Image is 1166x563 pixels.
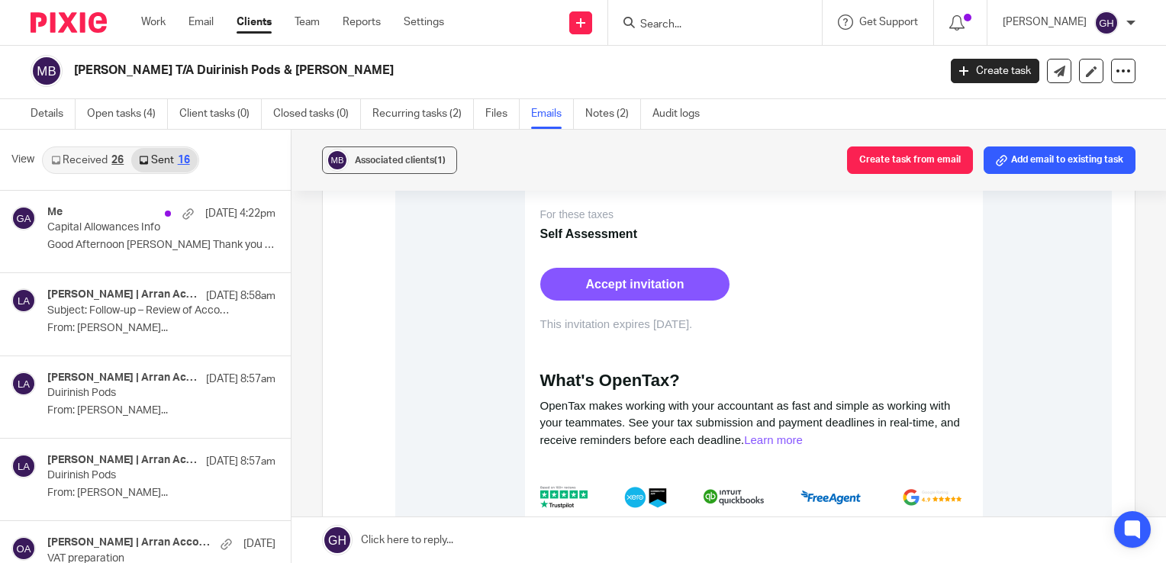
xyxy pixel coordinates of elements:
[11,536,36,561] img: svg%3E
[31,55,63,87] img: svg%3E
[205,206,275,221] p: [DATE] 4:22pm
[295,14,320,30] a: Team
[243,536,275,552] p: [DATE]
[206,288,275,304] p: [DATE] 8:58am
[47,536,213,549] h4: [PERSON_NAME] | Arran Accountants
[47,322,275,335] p: From: [PERSON_NAME]...
[372,99,474,129] a: Recurring tasks (2)
[178,155,190,166] div: 16
[145,327,204,339] span: To work with
[434,156,446,165] span: (1)
[11,152,34,168] span: View
[531,99,574,129] a: Emails
[31,99,76,129] a: Details
[859,17,918,27] span: Get Support
[47,469,230,482] p: Duirinish Pods
[485,99,520,129] a: Files
[251,291,559,304] span: [PERSON_NAME][EMAIL_ADDRESS][DOMAIN_NAME]
[206,372,275,387] p: [DATE] 8:57am
[206,454,275,469] p: [DATE] 8:57am
[273,99,361,129] a: Closed tasks (0)
[131,148,197,172] a: Sent16
[145,238,256,251] span: Hi [PERSON_NAME],
[951,59,1039,83] a: Create task
[87,99,168,129] a: Open tasks (4)
[322,146,457,174] button: Associated clients(1)
[11,206,36,230] img: svg%3E
[343,14,381,30] a: Reports
[179,99,262,129] a: Client tasks (0)
[237,14,272,30] a: Clients
[585,99,641,129] a: Notes (2)
[47,404,275,417] p: From: [PERSON_NAME]...
[639,18,776,32] input: Search
[1094,11,1119,35] img: svg%3E
[145,272,237,285] span: You were invited by
[111,155,124,166] div: 26
[11,372,36,396] img: svg%3E
[47,288,198,301] h4: [PERSON_NAME] | Arran Accountants
[145,347,181,360] span: Crofts
[47,221,230,234] p: Capital Allowances Info
[47,454,198,467] h4: [PERSON_NAME] | Arran Accountants
[847,146,973,174] button: Create task from email
[145,291,252,304] span: (
[47,372,198,384] h4: [PERSON_NAME] | Arran Accountants
[141,14,166,30] a: Work
[188,14,214,30] a: Email
[145,492,298,505] span: This invitation expires [DATE].
[355,156,446,165] span: Associated clients
[145,117,551,183] span: The team at Arran Accountants wants to work together using OpenTax
[145,291,247,304] strong: [PERSON_NAME]
[191,452,289,465] strong: Accept invitation
[47,206,63,219] h4: Me
[559,291,562,304] span: )
[1003,14,1087,30] p: [PERSON_NAME]
[145,383,219,395] span: For these taxes
[47,304,230,317] p: Subject: Follow-up – Review of Accounts and Returns
[47,239,275,252] p: Good Afternoon [PERSON_NAME] Thank you for...
[47,487,275,500] p: From: [PERSON_NAME]...
[145,442,335,475] a: Accept invitation
[74,63,757,79] h2: [PERSON_NAME] T/A Duirinish Pods & [PERSON_NAME]
[11,454,36,478] img: svg%3E
[984,146,1135,174] button: Add email to existing task
[326,149,349,172] img: svg%3E
[145,402,242,415] span: Self Assessment
[404,14,444,30] a: Settings
[47,387,230,400] p: Duirinish Pods
[11,288,36,313] img: svg%3E
[652,99,711,129] a: Audit logs
[43,148,131,172] a: Received26
[31,12,107,33] img: Pixie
